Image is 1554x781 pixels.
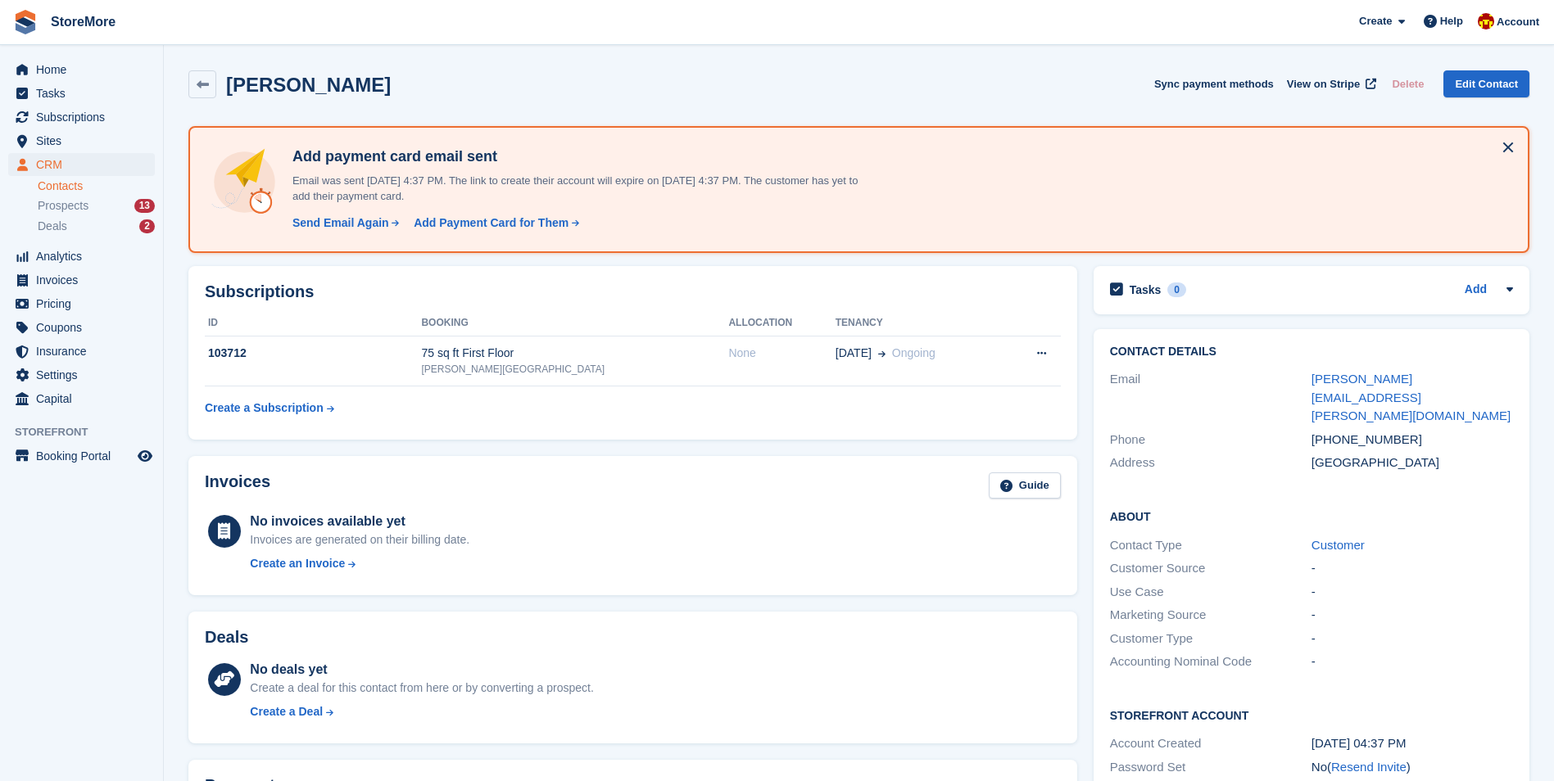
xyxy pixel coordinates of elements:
[8,340,155,363] a: menu
[1478,13,1494,29] img: Store More Team
[1312,559,1513,578] div: -
[250,531,469,549] div: Invoices are generated on their billing date.
[286,147,859,166] h4: Add payment card email sent
[1110,431,1312,449] div: Phone
[135,446,155,466] a: Preview store
[36,129,134,152] span: Sites
[36,153,134,176] span: CRM
[38,219,67,234] span: Deals
[205,282,1061,301] h2: Subscriptions
[8,269,155,291] a: menu
[1110,370,1312,426] div: Email
[8,245,155,268] a: menu
[407,214,581,232] a: Add Payment Card for Them
[205,400,324,417] div: Create a Subscription
[36,106,134,129] span: Subscriptions
[1497,14,1539,30] span: Account
[1385,70,1430,97] button: Delete
[1331,760,1407,774] a: Resend Invite
[1312,630,1513,648] div: -
[134,199,155,213] div: 13
[210,147,279,217] img: add-payment-card-4dbda4983b697a7845d177d07a5d71e8a16f1ec00487972de202a45f1e8132f5.svg
[1167,282,1186,297] div: 0
[36,269,134,291] span: Invoices
[1110,536,1312,555] div: Contact Type
[250,679,593,697] div: Create a deal for this contact from here or by converting a prospect.
[226,74,391,96] h2: [PERSON_NAME]
[36,387,134,410] span: Capital
[1312,652,1513,671] div: -
[989,472,1061,499] a: Guide
[1110,454,1312,472] div: Address
[1110,508,1513,524] h2: About
[421,310,728,336] th: Booking
[205,393,334,423] a: Create a Subscription
[421,362,728,377] div: [PERSON_NAME][GEOGRAPHIC_DATA]
[1327,760,1411,774] span: ( )
[836,310,1004,336] th: Tenancy
[250,555,345,572] div: Create an Invoice
[250,512,469,531] div: No invoices available yet
[36,292,134,315] span: Pricing
[292,214,389,232] div: Send Email Again
[728,310,835,336] th: Allocation
[892,346,936,359] span: Ongoing
[1110,758,1312,777] div: Password Set
[205,472,270,499] h2: Invoices
[205,345,421,362] div: 103712
[36,363,134,386] span: Settings
[1312,606,1513,625] div: -
[36,245,134,268] span: Analytics
[1110,606,1312,625] div: Marketing Source
[250,703,323,720] div: Create a Deal
[8,82,155,105] a: menu
[15,424,163,440] span: Storefront
[8,387,155,410] a: menu
[38,197,155,214] a: Prospects 13
[1280,70,1380,97] a: View on Stripe
[36,58,134,81] span: Home
[1130,282,1162,297] h2: Tasks
[1312,758,1513,777] div: No
[728,345,835,362] div: None
[286,173,859,205] p: Email was sent [DATE] 4:37 PM. The link to create their account will expire on [DATE] 4:37 PM. Th...
[36,445,134,467] span: Booking Portal
[205,310,421,336] th: ID
[836,345,872,362] span: [DATE]
[8,153,155,176] a: menu
[1312,538,1365,552] a: Customer
[44,8,122,35] a: StoreMore
[205,628,248,647] h2: Deals
[1287,76,1360,93] span: View on Stripe
[8,292,155,315] a: menu
[1110,345,1513,359] h2: Contact Details
[38,198,88,214] span: Prospects
[1443,70,1529,97] a: Edit Contact
[1154,70,1274,97] button: Sync payment methods
[1312,372,1511,422] a: [PERSON_NAME][EMAIL_ADDRESS][PERSON_NAME][DOMAIN_NAME]
[1312,734,1513,753] div: [DATE] 04:37 PM
[250,703,593,720] a: Create a Deal
[139,219,155,233] div: 2
[38,178,155,194] a: Contacts
[1110,559,1312,578] div: Customer Source
[1359,13,1392,29] span: Create
[1440,13,1463,29] span: Help
[8,363,155,386] a: menu
[8,129,155,152] a: menu
[250,555,469,572] a: Create an Invoice
[8,316,155,339] a: menu
[1312,431,1513,449] div: [PHONE_NUMBER]
[8,106,155,129] a: menu
[36,316,134,339] span: Coupons
[414,214,569,232] div: Add Payment Card for Them
[1110,652,1312,671] div: Accounting Nominal Code
[36,82,134,105] span: Tasks
[1110,734,1312,753] div: Account Created
[1465,281,1487,300] a: Add
[1110,583,1312,602] div: Use Case
[1110,630,1312,648] div: Customer Type
[250,660,593,679] div: No deals yet
[1312,454,1513,472] div: [GEOGRAPHIC_DATA]
[8,445,155,467] a: menu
